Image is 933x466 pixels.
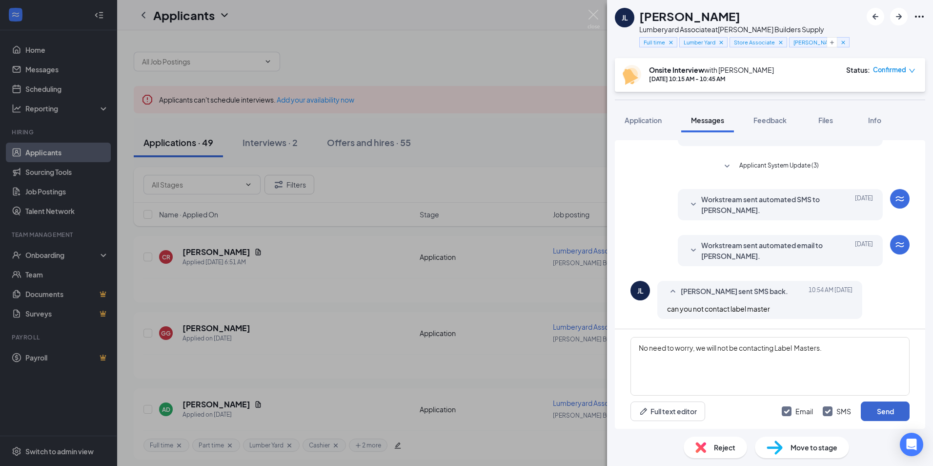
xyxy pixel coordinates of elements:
[894,239,906,251] svg: WorkstreamLogo
[667,304,770,313] span: can you not contact label master
[684,38,715,46] span: Lumber Yard
[649,65,704,74] b: Onsite Interview
[668,39,674,46] svg: Cross
[818,116,833,125] span: Files
[721,161,819,172] button: SmallChevronDownApplicant System Update (3)
[909,67,915,74] span: down
[894,193,906,205] svg: WorkstreamLogo
[667,286,679,297] svg: SmallChevronUp
[867,8,884,25] button: ArrowLeftNew
[840,39,847,46] svg: Cross
[637,286,644,296] div: JL
[827,37,837,47] button: Plus
[639,24,850,34] div: Lumberyard Associate at [PERSON_NAME] Builders Supply
[644,38,665,46] span: Full time
[649,75,774,83] div: [DATE] 10:15 AM - 10:45 AM
[622,13,628,22] div: JL
[873,65,906,75] span: Confirmed
[691,116,724,125] span: Messages
[855,194,873,215] span: [DATE]
[701,194,829,215] span: Workstream sent automated SMS to [PERSON_NAME].
[791,442,837,453] span: Move to stage
[846,65,870,75] div: Status :
[718,39,725,46] svg: Cross
[714,442,735,453] span: Reject
[868,116,881,125] span: Info
[913,11,925,22] svg: Ellipses
[855,240,873,261] span: [DATE]
[861,402,910,421] button: Send
[681,286,788,297] span: [PERSON_NAME] sent SMS back.
[900,433,923,456] div: Open Intercom Messenger
[739,161,819,172] span: Applicant System Update (3)
[630,337,910,396] textarea: No need to worry, we will not be contacting Label Masters.
[870,11,881,22] svg: ArrowLeftNew
[753,116,787,125] span: Feedback
[625,116,662,125] span: Application
[777,39,784,46] svg: Cross
[639,8,740,24] h1: [PERSON_NAME]
[688,245,699,256] svg: SmallChevronDown
[734,38,775,46] span: Store Associate
[649,65,774,75] div: with [PERSON_NAME]
[829,40,835,45] svg: Plus
[890,8,908,25] button: ArrowRight
[793,38,837,46] span: [PERSON_NAME]
[688,199,699,211] svg: SmallChevronDown
[721,161,733,172] svg: SmallChevronDown
[701,240,829,261] span: Workstream sent automated email to [PERSON_NAME].
[630,402,705,421] button: Full text editorPen
[639,406,649,416] svg: Pen
[809,286,852,297] span: [DATE] 10:54 AM
[893,11,905,22] svg: ArrowRight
